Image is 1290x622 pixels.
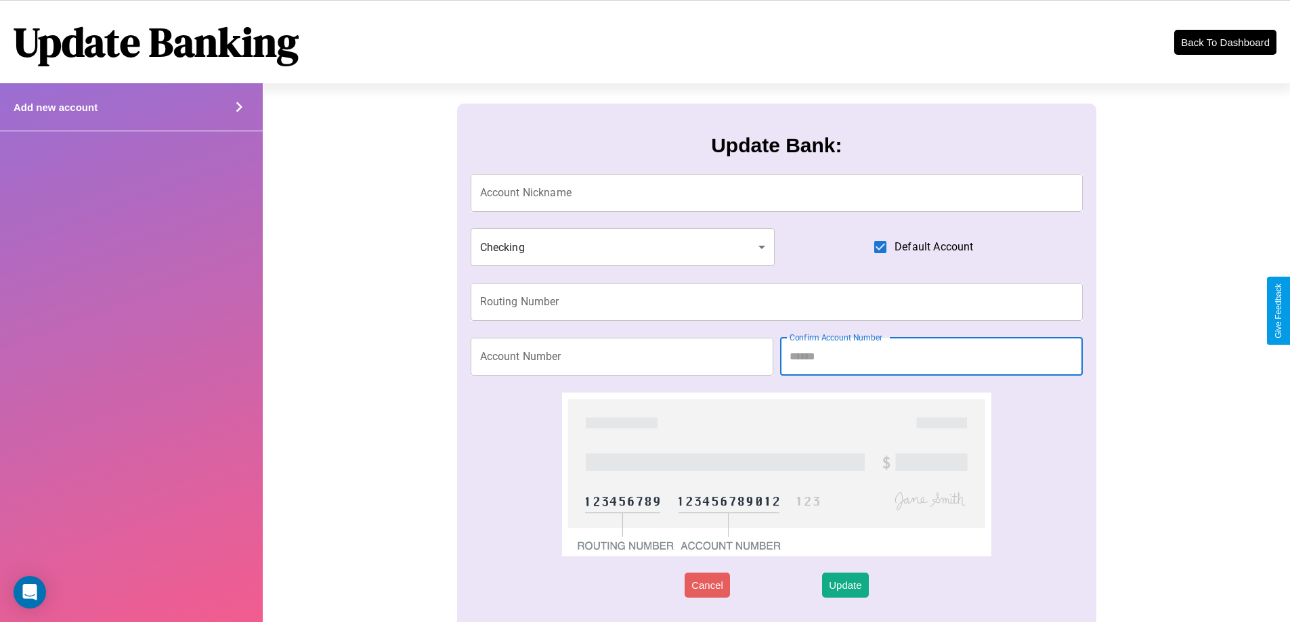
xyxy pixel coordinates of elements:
[711,134,842,157] h3: Update Bank:
[790,332,882,343] label: Confirm Account Number
[1174,30,1276,55] button: Back To Dashboard
[822,573,868,598] button: Update
[471,228,775,266] div: Checking
[14,102,98,113] h4: Add new account
[14,14,299,70] h1: Update Banking
[1274,284,1283,338] div: Give Feedback
[562,393,991,556] img: check
[685,573,730,598] button: Cancel
[14,576,46,608] div: Open Intercom Messenger
[895,239,973,255] span: Default Account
